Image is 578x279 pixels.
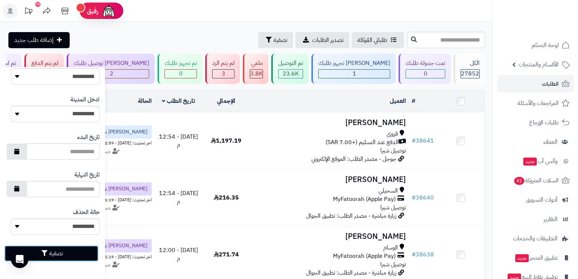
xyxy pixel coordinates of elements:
[523,156,558,166] span: وآتس آب
[306,212,396,220] span: زيارة مباشرة - مصدر الطلب: تطبيق الجوال
[82,242,147,249] span: [PERSON_NAME] توصيل طلبك
[497,230,574,247] a: التطبيقات والخدمات
[8,32,70,48] a: إضافة طلب جديد
[35,2,40,7] div: 10
[497,94,574,112] a: المراجعات والأسئلة
[270,54,310,84] a: تم التوصيل 23.6K
[390,97,406,105] a: العميل
[250,59,263,67] div: ملغي
[211,136,241,145] span: 1,197.19
[274,36,287,44] span: تصفية
[383,244,398,252] span: الوسام
[412,136,416,145] span: #
[65,54,156,84] a: [PERSON_NAME] توصيل طلبك 2
[519,59,559,70] span: الأقسام والمنتجات
[19,4,38,20] a: تحديثات المنصة
[162,97,195,105] a: تاريخ الطلب
[497,210,574,228] a: التقارير
[156,54,204,84] a: تم تجهيز طلبك 0
[497,75,574,93] a: الطلبات
[14,36,54,44] span: إضافة طلب جديد
[424,69,427,78] span: 0
[164,59,197,67] div: تم تجهيز طلبك
[87,7,98,15] span: رفيق
[497,152,574,170] a: وآتس آبجديد
[214,193,239,202] span: 216.35
[295,32,349,48] a: تصدير الطلبات
[159,189,198,206] span: [DATE] - 12:54 م
[380,260,406,269] span: توصيل شبرا
[217,97,235,105] a: الإجمالي
[380,146,406,155] span: توصيل شبرا
[4,245,98,261] button: تصفية
[542,79,559,89] span: الطلبات
[213,70,234,78] div: 3
[333,195,396,204] span: MyFatoorah (Apple Pay)
[397,54,452,84] a: تمت جدولة طلبك 0
[497,249,574,267] a: تطبيق المتجرجديد
[379,187,398,195] span: السحيلي
[74,171,100,179] label: تاريخ النهاية
[212,59,234,67] div: لم يتم الرد
[326,138,399,147] span: الدفع عند التسليم (+7.00 SAR)
[204,54,241,84] a: لم يتم الرد 3
[497,133,574,151] a: العملاء
[526,195,558,205] span: أدوات التسويق
[159,246,198,263] span: [DATE] - 12:00 م
[412,250,434,259] a: #38638
[306,268,396,277] span: زيارة مباشرة - مصدر الطلب: تطبيق الجوال
[110,69,113,78] span: 2
[101,4,116,18] img: ai-face.png
[250,69,263,78] span: 3.8K
[253,175,406,184] h3: [PERSON_NAME]
[412,97,415,105] a: #
[380,203,406,212] span: توصيل شبرا
[497,191,574,209] a: أدوات التسويق
[497,172,574,189] a: السلات المتروكة41
[543,137,558,147] span: العملاء
[241,54,270,84] a: ملغي 3.8K
[461,59,480,67] div: الكل
[406,59,445,67] div: تمت جدولة طلبك
[461,69,479,78] span: 27852
[412,193,416,202] span: #
[253,119,406,127] h3: [PERSON_NAME]
[74,70,149,78] div: 2
[412,136,434,145] a: #38641
[532,40,559,50] span: لوحة التحكم
[513,175,559,186] span: السلات المتروكة
[528,15,571,30] img: logo-2.png
[159,132,198,150] span: [DATE] - 12:54 م
[258,32,293,48] button: تصفية
[412,250,416,259] span: #
[515,254,529,262] span: جديد
[11,251,28,268] div: Open Intercom Messenger
[222,69,225,78] span: 3
[497,114,574,131] a: طلبات الإرجاع
[353,69,356,78] span: 1
[529,117,559,128] span: طلبات الإرجاع
[310,54,397,84] a: [PERSON_NAME] تجهيز طلبك 1
[70,96,100,104] label: ادخل المدينة
[23,54,65,84] a: لم يتم الدفع 374
[283,69,299,78] span: 23.6K
[387,130,398,138] span: قروى
[517,98,559,108] span: المراجعات والأسئلة
[513,233,558,244] span: التطبيقات والخدمات
[333,252,396,260] span: MyFatoorah (Apple Pay)
[31,59,58,67] div: لم يتم الدفع
[82,185,147,193] span: [PERSON_NAME] توصيل طلبك
[165,70,197,78] div: 0
[85,128,147,136] span: [PERSON_NAME] تجهيز طلبك
[357,36,387,44] span: طلباتي المُوكلة
[352,32,404,48] a: طلباتي المُوكلة
[515,253,558,263] span: تطبيق المتجر
[514,177,524,185] span: 41
[406,70,445,78] div: 0
[452,54,486,84] a: الكل27852
[214,250,239,259] span: 271.74
[279,70,303,78] div: 23627
[77,133,100,142] label: تاريخ البدء
[278,59,303,67] div: تم التوصيل
[544,214,558,224] span: التقارير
